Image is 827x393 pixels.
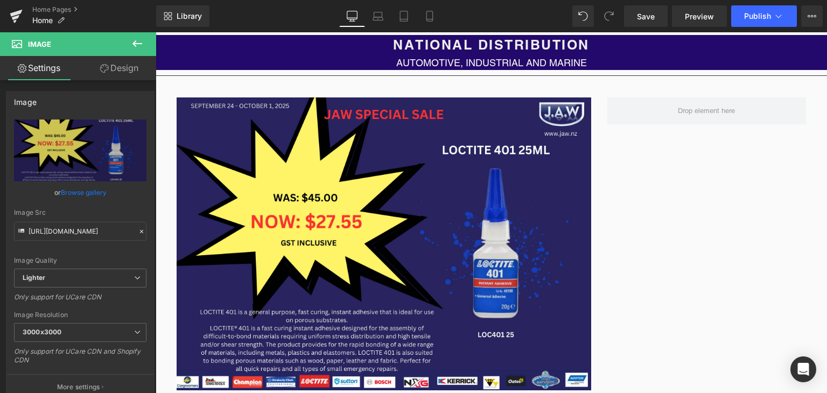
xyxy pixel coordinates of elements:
span: Home [32,16,53,25]
button: Publish [731,5,797,27]
div: or [14,187,146,198]
a: Design [80,56,158,80]
div: Image [14,92,37,107]
span: Library [177,11,202,21]
b: 3000x3000 [23,328,61,336]
button: More [801,5,823,27]
input: Link [14,222,146,241]
a: New Library [156,5,209,27]
div: Image Src [14,209,146,216]
div: Only support for UCare CDN [14,293,146,308]
button: Redo [598,5,620,27]
p: More settings [57,382,100,392]
a: Preview [672,5,727,27]
div: Image Quality [14,257,146,264]
div: Open Intercom Messenger [790,356,816,382]
span: Publish [744,12,771,20]
a: Browse gallery [61,183,107,202]
div: Only support for UCare CDN and Shopify CDN [14,347,146,371]
button: Undo [572,5,594,27]
a: Tablet [391,5,417,27]
a: Desktop [339,5,365,27]
div: Image Resolution [14,311,146,319]
span: Save [637,11,655,22]
a: Home Pages [32,5,156,14]
a: Laptop [365,5,391,27]
span: AUTOMOTIVE, INDUSTRIAL AND MARINE [241,25,431,36]
span: Preview [685,11,714,22]
span: Image [28,40,51,48]
b: Lighter [23,273,45,282]
a: Mobile [417,5,443,27]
